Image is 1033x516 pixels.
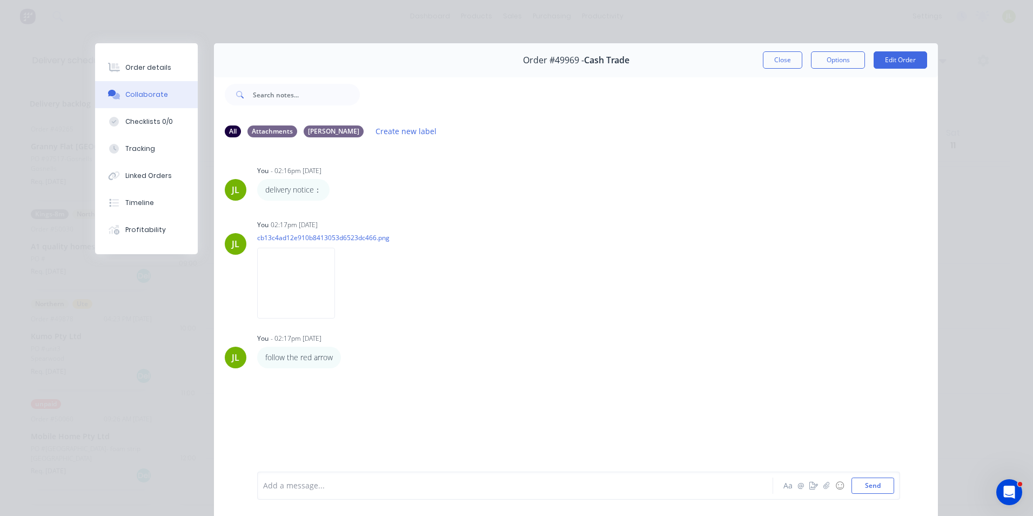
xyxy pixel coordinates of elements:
button: @ [794,479,807,492]
input: Search notes... [253,84,360,105]
button: Options [811,51,865,69]
span: Order #49969 - [523,55,584,65]
p: delivery notice： [265,184,321,195]
div: Order details [125,63,171,72]
button: Timeline [95,189,198,216]
button: Send [851,478,894,494]
div: 02:17pm [DATE] [271,220,318,230]
button: Profitability [95,216,198,243]
button: Collaborate [95,81,198,108]
div: You [257,220,269,230]
div: [PERSON_NAME] [304,125,364,137]
div: Tracking [125,144,155,154]
div: - 02:17pm [DATE] [271,334,321,343]
button: Aa [781,479,794,492]
div: - 02:16pm [DATE] [271,166,321,176]
button: Edit Order [874,51,927,69]
div: JL [232,237,239,250]
div: Linked Orders [125,171,172,181]
iframe: Intercom live chat [996,479,1022,505]
p: cb13c4ad12e910b8413053d6523dc466.png [257,233,390,242]
div: JL [232,183,239,196]
p: follow the red arrow [265,352,333,363]
div: Attachments [247,125,297,137]
div: JL [232,351,239,364]
button: Checklists 0/0 [95,108,198,135]
button: Create new label [370,124,442,138]
button: Linked Orders [95,162,198,189]
div: Timeline [125,198,154,208]
button: Tracking [95,135,198,162]
div: Checklists 0/0 [125,117,173,127]
div: All [225,125,241,137]
button: Close [763,51,802,69]
div: Profitability [125,225,166,235]
div: You [257,334,269,343]
span: Cash Trade [584,55,629,65]
div: You [257,166,269,176]
button: Order details [95,54,198,81]
button: ☺ [833,479,846,492]
div: Collaborate [125,90,168,100]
